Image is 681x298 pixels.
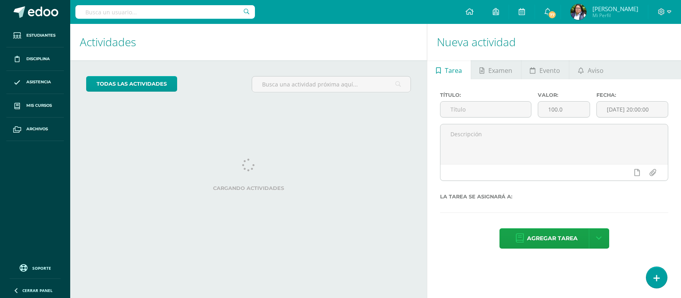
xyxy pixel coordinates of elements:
[6,47,64,71] a: Disciplina
[471,60,521,79] a: Examen
[588,61,604,80] span: Aviso
[22,288,53,293] span: Cerrar panel
[592,12,638,19] span: Mi Perfil
[437,24,671,60] h1: Nueva actividad
[6,71,64,94] a: Asistencia
[440,102,531,117] input: Título
[527,229,578,248] span: Agregar tarea
[26,79,51,85] span: Asistencia
[10,262,61,273] a: Soporte
[26,126,48,132] span: Archivos
[6,24,64,47] a: Estudiantes
[80,24,417,60] h1: Actividades
[488,61,512,80] span: Examen
[538,92,590,98] label: Valor:
[6,94,64,118] a: Mis cursos
[597,102,668,117] input: Fecha de entrega
[26,102,52,109] span: Mis cursos
[539,61,560,80] span: Evento
[440,92,531,98] label: Título:
[252,76,411,92] input: Busca una actividad próxima aquí...
[26,32,55,39] span: Estudiantes
[6,118,64,141] a: Archivos
[538,102,590,117] input: Puntos máximos
[86,185,411,191] label: Cargando actividades
[445,61,462,80] span: Tarea
[570,4,586,20] img: 7ab285121826231a63682abc32cdc9f2.png
[521,60,569,79] a: Evento
[86,76,177,92] a: todas las Actividades
[548,10,557,19] span: 77
[427,60,470,79] a: Tarea
[569,60,612,79] a: Aviso
[440,194,668,200] label: La tarea se asignará a:
[26,56,50,62] span: Disciplina
[592,5,638,13] span: [PERSON_NAME]
[596,92,668,98] label: Fecha:
[32,265,51,271] span: Soporte
[75,5,255,19] input: Busca un usuario...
